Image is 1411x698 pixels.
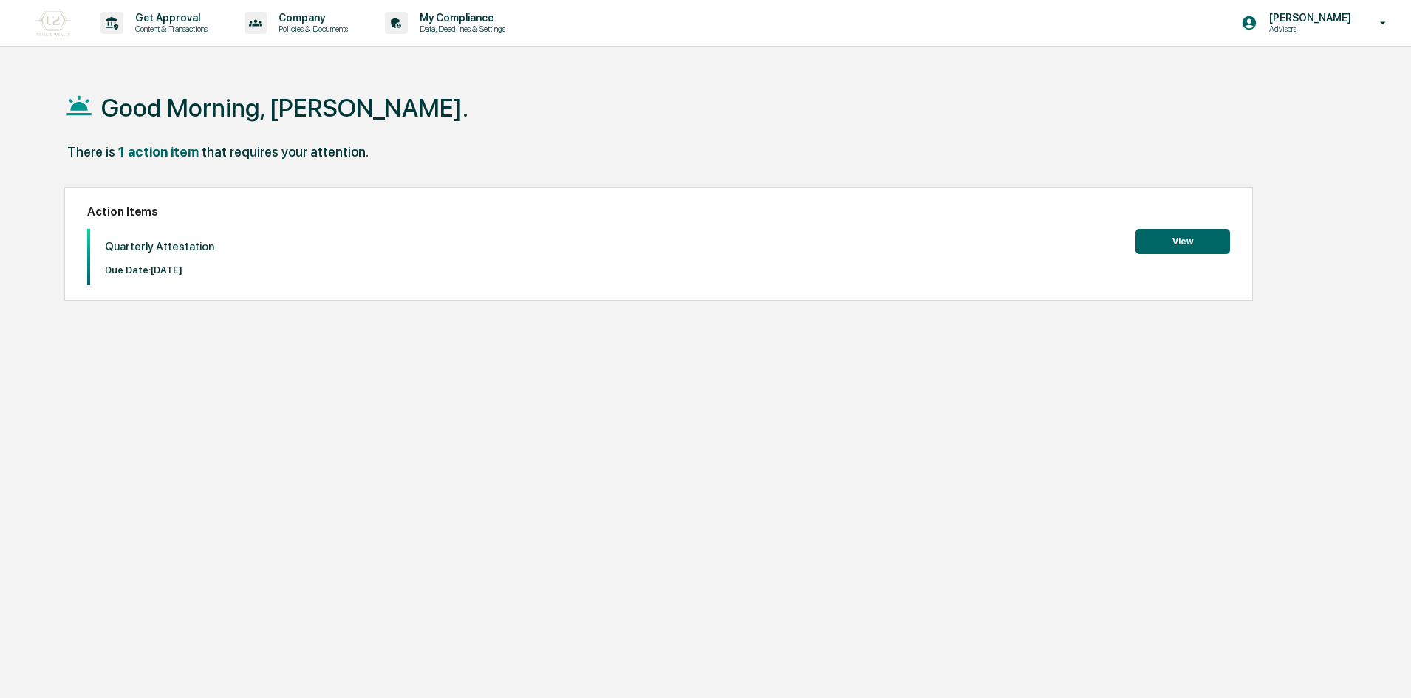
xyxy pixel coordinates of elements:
img: logo [35,10,71,36]
p: Data, Deadlines & Settings [408,24,513,34]
p: Quarterly Attestation [105,240,214,253]
h1: Good Morning, [PERSON_NAME]. [101,93,468,123]
p: Company [267,12,355,24]
div: There is [67,144,115,160]
p: [PERSON_NAME] [1257,12,1359,24]
p: Due Date: [DATE] [105,264,214,276]
p: Advisors [1257,24,1359,34]
p: Get Approval [123,12,215,24]
h2: Action Items [87,205,1230,219]
p: My Compliance [408,12,513,24]
div: that requires your attention. [202,144,369,160]
button: View [1135,229,1230,254]
a: View [1135,233,1230,247]
p: Policies & Documents [267,24,355,34]
div: 1 action item [118,144,199,160]
p: Content & Transactions [123,24,215,34]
